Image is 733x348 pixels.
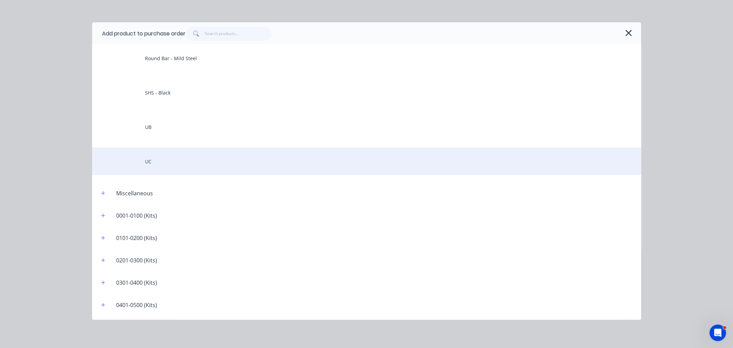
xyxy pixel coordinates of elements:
[205,27,272,41] input: Search products...
[111,279,163,287] div: 0301-0400 (Kits)
[111,301,163,309] div: 0401-0500 (Kits)
[111,234,163,242] div: 0101-0200 (Kits)
[710,325,726,341] iframe: Intercom live chat
[102,30,186,38] div: Add product to purchase order
[111,256,163,264] div: 0201-0300 (Kits)
[111,189,159,197] div: Miscellaneous
[111,211,163,220] div: 0001-0100 (Kits)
